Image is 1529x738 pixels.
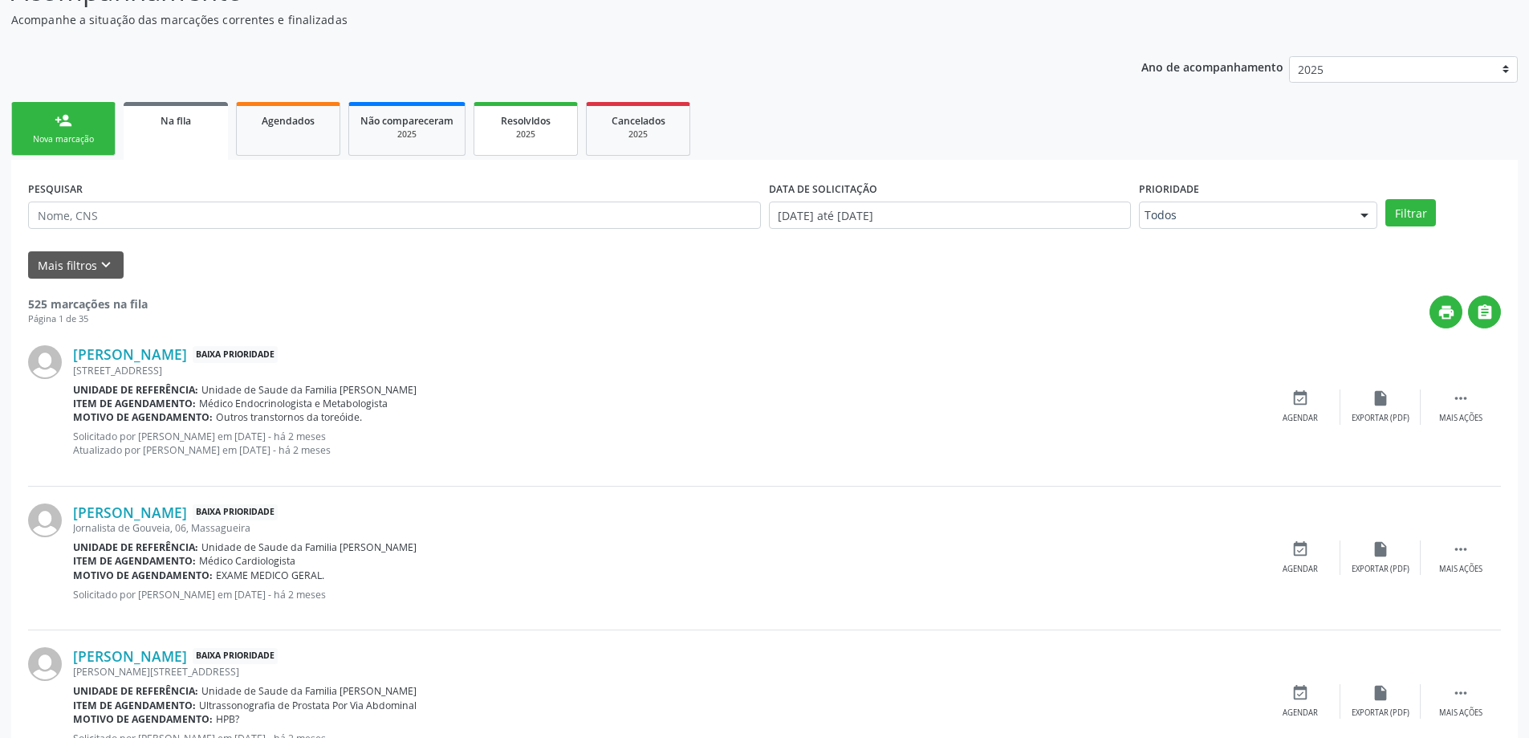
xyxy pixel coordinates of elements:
[73,665,1260,679] div: [PERSON_NAME][STREET_ADDRESS]
[262,114,315,128] span: Agendados
[73,430,1260,457] p: Solicitado por [PERSON_NAME] em [DATE] - há 2 meses Atualizado por [PERSON_NAME] em [DATE] - há 2...
[1439,707,1482,719] div: Mais ações
[1452,389,1470,407] i: 
[1372,389,1389,407] i: insert_drive_file
[1145,207,1344,223] span: Todos
[193,346,278,363] span: Baixa Prioridade
[1139,177,1199,202] label: Prioridade
[216,712,239,726] span: HPB?
[28,504,62,537] img: img
[73,521,1260,535] div: Jornalista de Gouveia, 06, Massagueira
[28,296,148,312] strong: 525 marcações na fila
[216,410,362,424] span: Outros transtornos da toreóide.
[73,410,213,424] b: Motivo de agendamento:
[73,699,196,712] b: Item de agendamento:
[28,177,83,202] label: PESQUISAR
[73,364,1260,377] div: [STREET_ADDRESS]
[201,540,417,554] span: Unidade de Saude da Familia [PERSON_NAME]
[1468,296,1501,328] button: 
[1283,564,1318,575] div: Agendar
[1291,389,1309,407] i: event_available
[73,569,213,582] b: Motivo de agendamento:
[28,312,148,326] div: Página 1 de 35
[501,114,551,128] span: Resolvidos
[199,554,295,568] span: Médico Cardiologista
[1141,56,1283,76] p: Ano de acompanhamento
[28,202,761,229] input: Nome, CNS
[216,569,324,582] span: EXAME MEDICO GERAL.
[1438,304,1455,321] i: print
[360,114,453,128] span: Não compareceram
[1372,540,1389,558] i: insert_drive_file
[73,588,1260,601] p: Solicitado por [PERSON_NAME] em [DATE] - há 2 meses
[360,128,453,141] div: 2025
[55,112,72,129] div: person_add
[598,128,678,141] div: 2025
[1476,304,1494,321] i: 
[73,383,198,397] b: Unidade de referência:
[28,647,62,681] img: img
[73,712,213,726] b: Motivo de agendamento:
[73,504,187,521] a: [PERSON_NAME]
[1291,540,1309,558] i: event_available
[201,383,417,397] span: Unidade de Saude da Familia [PERSON_NAME]
[28,345,62,379] img: img
[193,648,278,665] span: Baixa Prioridade
[73,684,198,698] b: Unidade de referência:
[1439,564,1482,575] div: Mais ações
[1372,684,1389,702] i: insert_drive_file
[612,114,665,128] span: Cancelados
[199,699,417,712] span: Ultrassonografia de Prostata Por Via Abdominal
[769,177,877,202] label: DATA DE SOLICITAÇÃO
[193,504,278,521] span: Baixa Prioridade
[199,397,388,410] span: Médico Endocrinologista e Metabologista
[28,251,124,279] button: Mais filtroskeyboard_arrow_down
[1283,707,1318,719] div: Agendar
[23,133,104,145] div: Nova marcação
[769,202,1131,229] input: Selecione um intervalo
[1283,413,1318,424] div: Agendar
[1452,540,1470,558] i: 
[97,256,115,274] i: keyboard_arrow_down
[486,128,566,141] div: 2025
[201,684,417,698] span: Unidade de Saude da Familia [PERSON_NAME]
[73,540,198,554] b: Unidade de referência:
[73,345,187,363] a: [PERSON_NAME]
[1452,684,1470,702] i: 
[73,397,196,410] b: Item de agendamento:
[1385,199,1436,226] button: Filtrar
[1352,564,1409,575] div: Exportar (PDF)
[1352,707,1409,719] div: Exportar (PDF)
[11,11,1066,28] p: Acompanhe a situação das marcações correntes e finalizadas
[161,114,191,128] span: Na fila
[73,647,187,665] a: [PERSON_NAME]
[73,554,196,568] b: Item de agendamento:
[1352,413,1409,424] div: Exportar (PDF)
[1429,296,1462,328] button: print
[1439,413,1482,424] div: Mais ações
[1291,684,1309,702] i: event_available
